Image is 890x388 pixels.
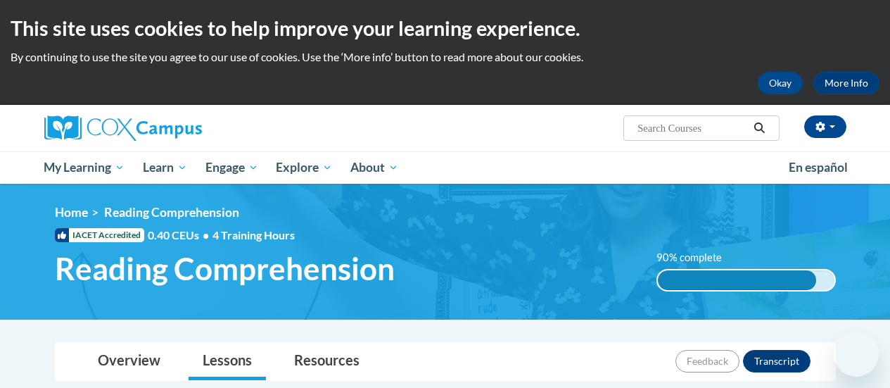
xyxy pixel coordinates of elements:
[205,159,258,176] span: Engage
[189,343,266,380] a: Lessons
[84,343,174,380] a: Overview
[350,159,398,176] span: About
[267,151,341,184] a: Explore
[44,115,298,141] a: Cox Campus
[675,350,739,373] button: Feedback
[804,115,846,138] button: Account Settings
[758,72,803,94] button: Okay
[341,151,407,184] a: About
[55,205,88,220] a: Home
[196,151,267,184] a: Engage
[44,115,202,141] img: Cox Campus
[658,270,817,290] div: 90% complete
[34,151,857,184] div: Main menu
[55,228,144,242] span: IACET Accredited
[203,228,209,242] span: •
[280,343,374,380] a: Resources
[44,159,125,176] span: My Learning
[636,120,749,137] input: Search Courses
[780,153,857,182] a: En español
[656,250,737,265] label: 90% complete
[212,228,295,242] span: 4 Training Hours
[813,72,879,94] a: More Info
[789,160,848,175] span: En español
[834,332,879,377] iframe: Button to launch messaging window
[35,151,134,184] a: My Learning
[11,49,879,65] p: By continuing to use the site you agree to our use of cookies. Use the ‘More info’ button to read...
[134,151,196,184] a: Learn
[143,159,187,176] span: Learn
[11,14,879,42] h2: This site uses cookies to help improve your learning experience.
[104,205,239,220] span: Reading Comprehension
[276,159,332,176] span: Explore
[749,120,770,137] button: Search
[55,250,395,287] span: Reading Comprehension
[148,227,212,243] span: 0.40 CEUs
[743,350,810,373] button: Transcript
